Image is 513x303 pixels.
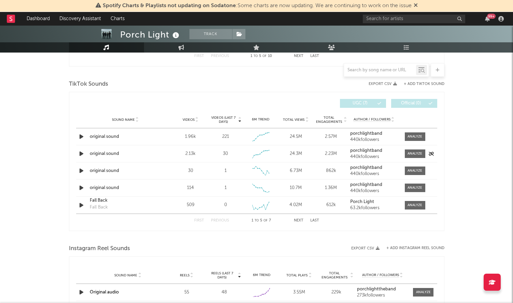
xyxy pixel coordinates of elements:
[350,206,398,211] div: 63.2k followers
[189,29,232,39] button: Track
[90,185,161,191] a: original sound
[294,54,303,58] button: Next
[211,54,229,58] button: Previous
[350,172,398,176] div: 440k followers
[386,246,444,250] button: + Add Instagram Reel Sound
[170,289,204,296] div: 55
[175,150,206,157] div: 2.13k
[243,52,280,60] div: 1 5 10
[207,289,241,296] div: 48
[175,185,206,191] div: 114
[224,202,227,208] div: 0
[280,150,312,157] div: 24.3M
[414,3,418,9] span: Dismiss
[340,99,386,108] button: UGC(7)
[280,185,312,191] div: 10.7M
[397,82,444,86] button: + Add TikTok Sound
[310,54,319,58] button: Last
[90,197,161,204] a: Fall Back
[350,189,398,193] div: 440k followers
[222,133,229,140] div: 221
[286,273,308,277] span: Total Plays
[357,287,408,292] a: porchlighttheband
[280,168,312,174] div: 6.73M
[103,3,236,9] span: Spotify Charts & Playlists not updating on Sodatone
[55,12,106,26] a: Discovery Assistant
[22,12,55,26] a: Dashboard
[225,168,227,174] div: 1
[350,200,374,204] strong: Porch Light
[90,168,161,174] a: original sound
[175,202,206,208] div: 509
[357,293,408,298] div: 273k followers
[283,118,304,122] span: Total Views
[263,219,268,222] span: of
[354,117,390,122] span: Author / Followers
[120,29,181,40] div: Porch Light
[350,183,382,187] strong: porchlightband
[351,246,380,250] button: Export CSV
[183,118,195,122] span: Videos
[350,148,382,153] strong: porchlightband
[69,245,130,253] span: Instagram Reel Sounds
[357,287,396,291] strong: porchlighttheband
[350,165,398,170] a: porchlightband
[310,219,319,222] button: Last
[369,82,397,86] button: Export CSV
[194,219,204,222] button: First
[254,55,258,58] span: to
[319,289,354,296] div: 229k
[350,183,398,187] a: porchlightband
[175,168,206,174] div: 30
[396,101,427,105] span: Official ( 0 )
[255,219,259,222] span: to
[175,133,206,140] div: 1.96k
[350,148,398,153] a: porchlightband
[315,168,347,174] div: 862k
[485,16,490,21] button: 99+
[350,165,382,170] strong: porchlightband
[362,273,399,277] span: Author / Followers
[225,185,227,191] div: 1
[344,68,416,73] input: Search by song name or URL
[106,12,129,26] a: Charts
[315,133,347,140] div: 2.57M
[350,200,398,204] a: Porch Light
[114,273,137,277] span: Sound Name
[315,185,347,191] div: 1.36M
[207,271,237,279] span: Reels (last 7 days)
[350,131,382,136] strong: porchlightband
[90,150,161,157] a: original sound
[363,15,465,23] input: Search for artists
[280,133,312,140] div: 24.5M
[487,14,496,19] div: 99 +
[315,202,347,208] div: 612k
[391,99,437,108] button: Official(0)
[350,138,398,142] div: 440k followers
[103,3,412,9] span: : Some charts are now updating. We are continuing to work on the issue
[294,219,303,222] button: Next
[262,55,267,58] span: of
[243,217,280,225] div: 1 5 7
[344,101,376,105] span: UGC ( 7 )
[282,289,316,296] div: 3.55M
[350,155,398,159] div: 440k followers
[211,219,229,222] button: Previous
[245,273,279,278] div: 6M Trend
[180,273,189,277] span: Reels
[223,150,228,157] div: 30
[315,116,343,124] span: Total Engagements
[245,117,276,122] div: 6M Trend
[280,202,312,208] div: 4.02M
[90,290,119,294] a: Original audio
[315,150,347,157] div: 2.23M
[90,133,161,140] a: original sound
[380,246,444,250] div: + Add Instagram Reel Sound
[319,271,350,279] span: Total Engagements
[210,116,237,124] span: Videos (last 7 days)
